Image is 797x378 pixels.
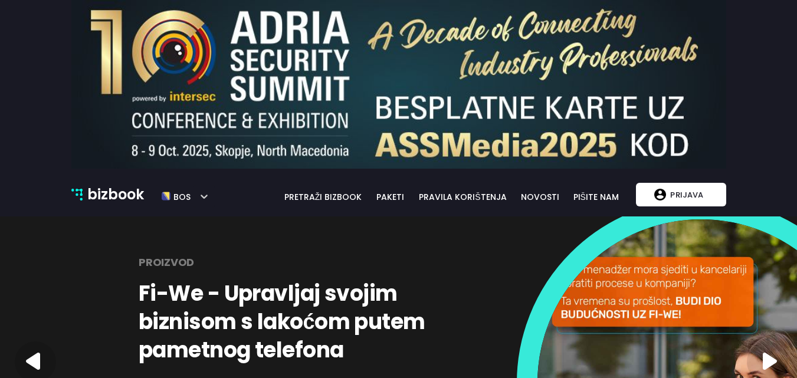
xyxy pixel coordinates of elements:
a: pišite nam [566,190,626,203]
a: bizbook [71,183,145,206]
a: pretraži bizbook [277,190,370,203]
img: bos [162,187,170,206]
h1: Fi-We - Upravljaj svojim biznisom s lakoćom putem pametnog telefona [139,280,457,364]
p: Prijava [666,183,707,206]
a: paketi [369,190,411,203]
p: bizbook [87,183,144,206]
h2: Proizvod [139,251,194,274]
img: account logo [654,189,666,200]
a: novosti [514,190,566,203]
a: pravila korištenja [411,190,514,203]
button: Prijava [636,183,726,206]
h5: bos [170,187,191,202]
img: bizbook [71,189,83,200]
